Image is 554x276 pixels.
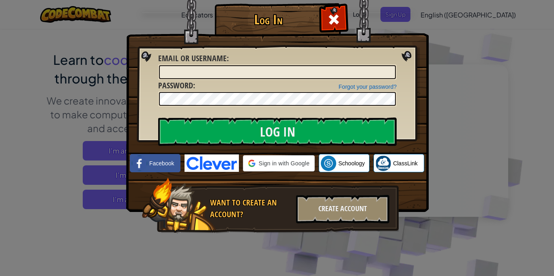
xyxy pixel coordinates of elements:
[158,53,229,64] label: :
[243,155,315,171] div: Sign in with Google
[158,80,193,91] span: Password
[217,13,320,27] h1: Log In
[376,156,391,171] img: classlink-logo-small.png
[149,159,174,167] span: Facebook
[185,154,239,172] img: clever-logo-blue.png
[321,156,336,171] img: schoology.png
[158,118,397,146] input: Log In
[210,197,291,220] div: Want to create an account?
[338,159,365,167] span: Schoology
[393,159,418,167] span: ClassLink
[296,195,389,223] div: Create Account
[259,159,309,167] span: Sign in with Google
[339,83,397,90] a: Forgot your password?
[158,53,227,64] span: Email or Username
[158,80,195,92] label: :
[132,156,147,171] img: facebook_small.png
